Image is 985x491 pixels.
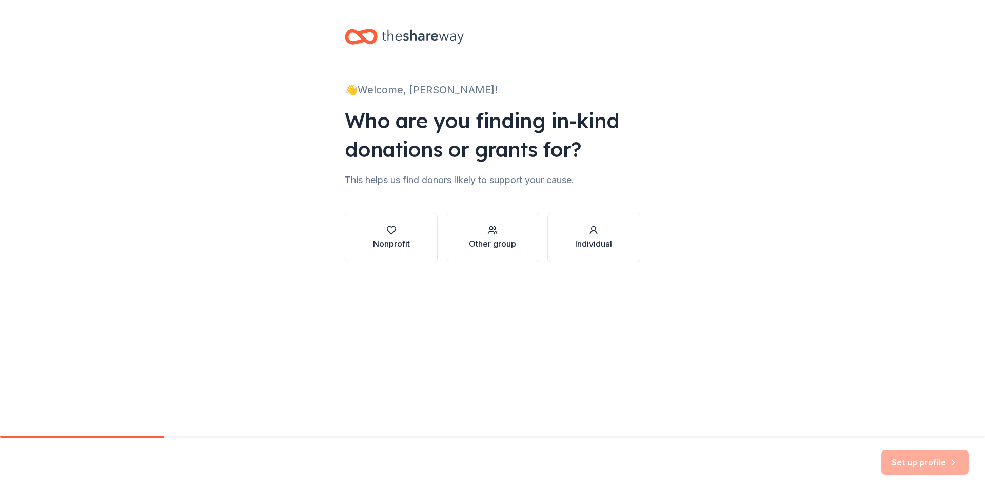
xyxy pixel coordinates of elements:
[345,213,438,262] button: Nonprofit
[446,213,539,262] button: Other group
[469,238,516,250] div: Other group
[345,82,640,98] div: 👋 Welcome, [PERSON_NAME]!
[547,213,640,262] button: Individual
[345,172,640,188] div: This helps us find donors likely to support your cause.
[575,238,612,250] div: Individual
[373,238,410,250] div: Nonprofit
[345,106,640,164] div: Who are you finding in-kind donations or grants for?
